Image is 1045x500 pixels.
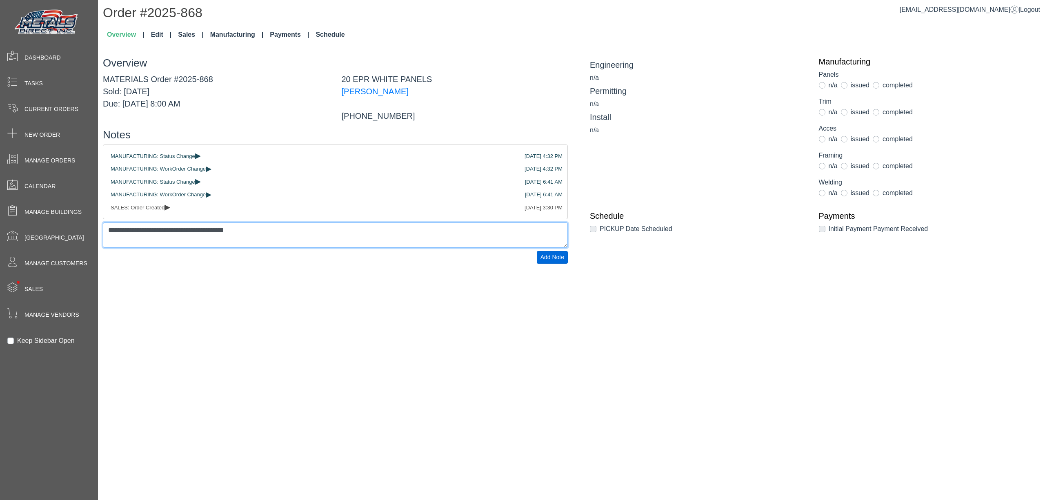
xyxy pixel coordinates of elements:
span: Current Orders [24,105,78,113]
span: [GEOGRAPHIC_DATA] [24,233,84,242]
span: Manage Orders [24,156,75,165]
div: | [900,5,1040,15]
a: Schedule [590,211,807,221]
span: ▸ [206,166,211,171]
a: Payments [267,27,312,43]
label: Initial Payment Payment Received [829,224,928,234]
span: New Order [24,131,60,139]
h1: Order #2025-868 [103,5,1045,23]
div: [DATE] 3:30 PM [525,204,563,212]
a: [EMAIL_ADDRESS][DOMAIN_NAME] [900,6,1018,13]
span: Tasks [24,79,43,88]
div: [DATE] 4:32 PM [525,165,563,173]
span: Manage Vendors [24,311,79,319]
a: Overview [104,27,148,43]
div: MATERIALS Order #2025-868 Sold: [DATE] Due: [DATE] 8:00 AM [97,73,336,122]
div: MANUFACTURING: WorkOrder Change [111,165,560,173]
h5: Install [590,112,807,122]
div: [DATE] 6:41 AM [525,191,563,199]
a: Manufacturing [819,57,1036,67]
a: Sales [175,27,207,43]
a: [PERSON_NAME] [342,87,409,96]
span: Manage Customers [24,259,87,268]
h3: Notes [103,129,568,141]
span: ▸ [195,153,201,158]
div: MANUFACTURING: WorkOrder Change [111,191,560,199]
label: PICKUP Date Scheduled [600,224,672,234]
div: SALES: Order Created [111,204,560,212]
div: MANUFACTURING: Status Change [111,152,560,160]
h5: Permitting [590,86,807,96]
a: Manufacturing [207,27,267,43]
span: ▸ [206,191,211,197]
span: Sales [24,285,43,293]
h3: Overview [103,57,568,69]
a: Schedule [312,27,348,43]
span: ▸ [165,204,170,209]
label: Keep Sidebar Open [17,336,75,346]
div: [DATE] 4:32 PM [525,152,563,160]
div: 20 EPR WHITE PANELS [PHONE_NUMBER] [336,73,574,122]
span: Calendar [24,182,56,191]
img: Metals Direct Inc Logo [12,7,82,38]
div: n/a [590,99,807,109]
div: n/a [590,73,807,83]
span: Manage Buildings [24,208,82,216]
a: Edit [148,27,175,43]
div: MANUFACTURING: Status Change [111,178,560,186]
h5: Engineering [590,60,807,70]
span: Dashboard [24,53,61,62]
a: Payments [819,211,1036,221]
span: • [8,269,29,296]
button: Add Note [537,251,568,264]
span: Add Note [540,254,564,260]
span: ▸ [195,178,201,184]
span: Logout [1020,6,1040,13]
div: n/a [590,125,807,135]
div: [DATE] 6:41 AM [525,178,563,186]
